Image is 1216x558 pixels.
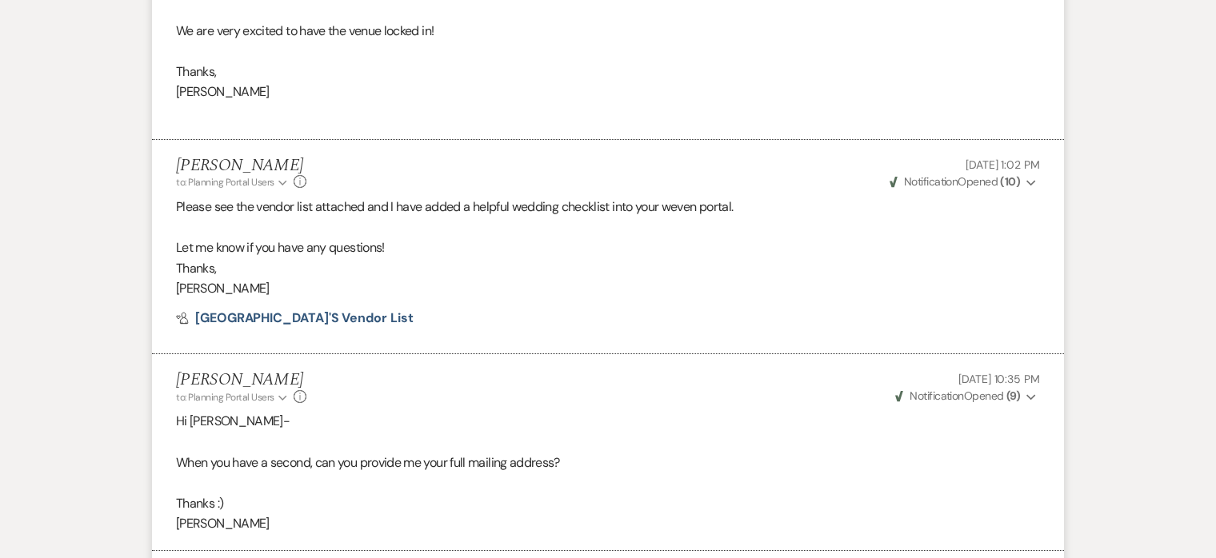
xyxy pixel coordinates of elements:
[176,493,1040,514] p: Thanks :)
[176,278,1040,299] p: [PERSON_NAME]
[176,237,1040,258] p: Let me know if you have any questions!
[904,174,958,189] span: Notification
[176,156,306,176] h5: [PERSON_NAME]
[176,452,1040,473] p: When you have a second, can you provide me your full mailing address?
[910,389,963,403] span: Notification
[176,513,1040,534] p: [PERSON_NAME]
[176,197,1040,217] p: Please see the vendor list attached and I have added a helpful wedding checklist into your weven ...
[176,370,306,390] h5: [PERSON_NAME]
[176,390,290,405] button: to: Planning Portal Users
[195,309,414,326] span: [GEOGRAPHIC_DATA]'s Vendor List
[176,391,274,404] span: to: Planning Portal Users
[176,175,290,189] button: to: Planning Portal Users
[176,258,1040,279] p: Thanks,
[1000,174,1020,189] strong: ( 10 )
[176,411,1040,432] p: Hi [PERSON_NAME]-
[958,372,1040,386] span: [DATE] 10:35 PM
[176,312,414,325] a: [GEOGRAPHIC_DATA]'s Vendor List
[966,157,1040,172] span: [DATE] 1:02 PM
[893,388,1040,405] button: NotificationOpened (9)
[887,173,1040,190] button: NotificationOpened (10)
[895,389,1020,403] span: Opened
[1006,389,1020,403] strong: ( 9 )
[890,174,1021,189] span: Opened
[176,176,274,189] span: to: Planning Portal Users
